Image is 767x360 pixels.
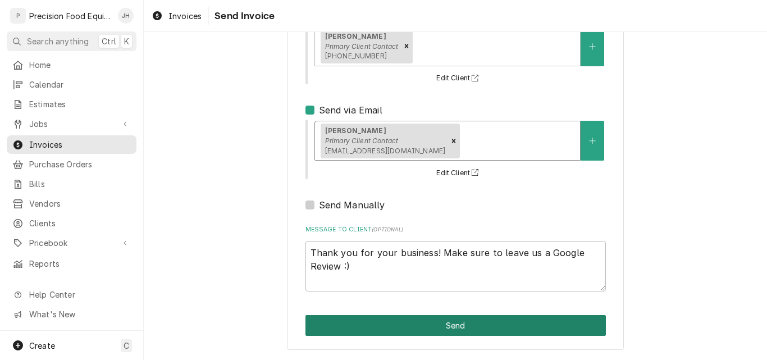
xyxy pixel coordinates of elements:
[589,43,596,51] svg: Create New Contact
[7,194,136,213] a: Vendors
[147,7,206,25] a: Invoices
[305,315,606,336] div: Button Group Row
[581,26,604,66] button: Create New Contact
[29,139,131,151] span: Invoices
[118,8,134,24] div: Jason Hertel's Avatar
[118,8,134,24] div: JH
[29,59,131,71] span: Home
[589,137,596,145] svg: Create New Contact
[7,214,136,233] a: Clients
[10,8,26,24] div: P
[325,147,445,155] span: [EMAIL_ADDRESS][DOMAIN_NAME]
[7,95,136,113] a: Estimates
[27,35,89,47] span: Search anything
[7,155,136,174] a: Purchase Orders
[29,10,112,22] div: Precision Food Equipment LLC
[29,98,131,110] span: Estimates
[7,234,136,252] a: Go to Pricebook
[7,31,136,51] button: Search anythingCtrlK
[325,136,399,145] em: Primary Client Contact
[305,225,606,291] div: Message to Client
[29,198,131,209] span: Vendors
[325,42,399,51] em: Primary Client Contact
[448,124,460,158] div: Remove [object Object]
[102,35,116,47] span: Ctrl
[319,103,382,117] label: Send via Email
[581,121,604,161] button: Create New Contact
[305,241,606,291] textarea: Thank you for your business! Make sure to leave us a Google Review :)
[29,79,131,90] span: Calendar
[29,237,114,249] span: Pricebook
[211,8,275,24] span: Send Invoice
[325,52,387,60] span: [PHONE_NUMBER]
[29,118,114,130] span: Jobs
[7,305,136,323] a: Go to What's New
[400,29,413,64] div: Remove [object Object]
[435,71,483,85] button: Edit Client
[372,226,403,233] span: ( optional )
[435,166,483,180] button: Edit Client
[325,32,386,40] strong: [PERSON_NAME]
[7,175,136,193] a: Bills
[305,315,606,336] div: Button Group
[29,258,131,270] span: Reports
[29,289,130,300] span: Help Center
[319,198,385,212] label: Send Manually
[325,126,386,135] strong: [PERSON_NAME]
[29,178,131,190] span: Bills
[29,308,130,320] span: What's New
[29,158,131,170] span: Purchase Orders
[124,35,129,47] span: K
[305,315,606,336] button: Send
[168,10,202,22] span: Invoices
[7,56,136,74] a: Home
[124,340,129,352] span: C
[7,285,136,304] a: Go to Help Center
[29,217,131,229] span: Clients
[7,135,136,154] a: Invoices
[7,115,136,133] a: Go to Jobs
[305,225,606,234] label: Message to Client
[29,341,55,350] span: Create
[7,75,136,94] a: Calendar
[7,254,136,273] a: Reports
